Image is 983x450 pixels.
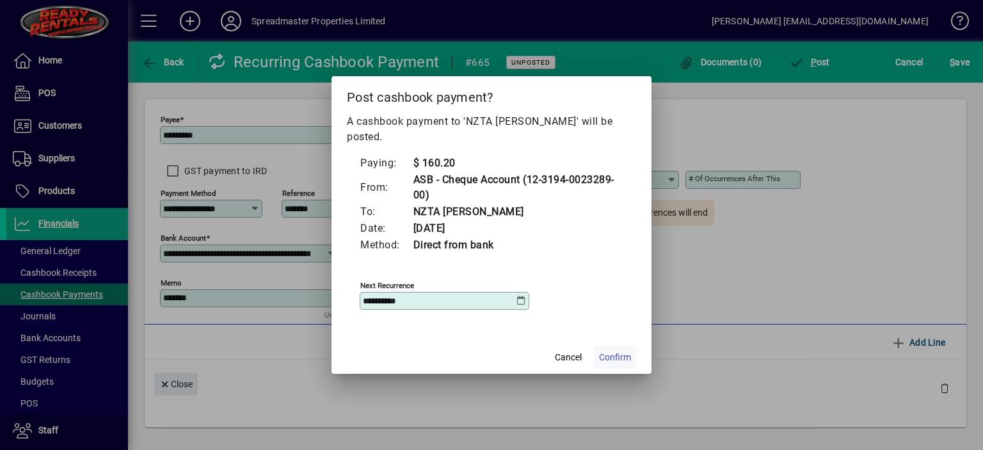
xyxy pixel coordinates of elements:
[599,351,631,364] span: Confirm
[413,204,624,220] td: NZTA [PERSON_NAME]
[594,346,636,369] button: Confirm
[360,237,413,253] td: Method:
[360,220,413,237] td: Date:
[332,76,651,113] h2: Post cashbook payment?
[360,204,413,220] td: To:
[360,281,414,290] mat-label: Next recurrence
[360,155,413,172] td: Paying:
[347,114,636,145] p: A cashbook payment to 'NZTA [PERSON_NAME]' will be posted.
[548,346,589,369] button: Cancel
[413,220,624,237] td: [DATE]
[360,172,413,204] td: From:
[413,155,624,172] td: $ 160.20
[555,351,582,364] span: Cancel
[413,172,624,204] td: ASB - Cheque Account (12-3194-0023289-00)
[413,237,624,253] td: Direct from bank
